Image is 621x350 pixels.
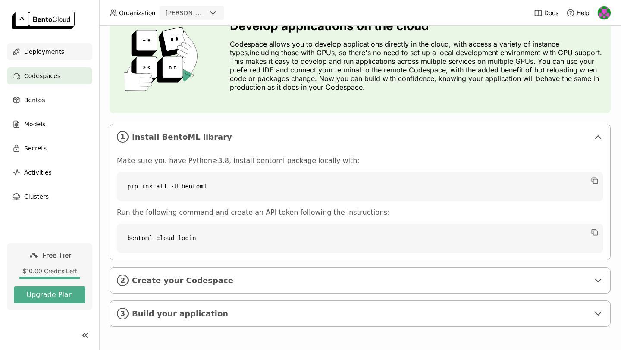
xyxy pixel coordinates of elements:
[117,208,603,217] p: Run the following command and create an API token following the instructions:
[544,9,558,17] span: Docs
[24,47,64,57] span: Deployments
[110,268,610,293] div: 2Create your Codespace
[42,251,71,259] span: Free Tier
[117,172,603,201] code: pip install -U bentoml
[110,301,610,326] div: 3Build your application
[207,9,208,18] input: Selected fleek-creator.
[132,132,590,142] span: Install BentoML library
[116,26,209,91] img: cover onboarding
[117,224,603,253] code: bentoml cloud login
[24,95,45,105] span: Bentos
[14,267,85,275] div: $10.00 Credits Left
[14,286,85,303] button: Upgrade Plan
[7,243,92,310] a: Free Tier$10.00 Credits LeftUpgrade Plan
[12,12,75,29] img: logo
[110,124,610,150] div: 1Install BentoML library
[117,156,603,165] p: Make sure you have Python≥3.8, install bentoml package locally with:
[7,164,92,181] a: Activities
[132,309,590,319] span: Build your application
[230,40,604,91] p: Codespace allows you to develop applications directly in the cloud, with access a variety of inst...
[7,116,92,133] a: Models
[24,71,60,81] span: Codespaces
[117,308,129,319] i: 3
[117,131,129,143] i: 1
[566,9,590,17] div: Help
[24,191,49,202] span: Clusters
[7,67,92,84] a: Codespaces
[166,9,206,17] div: [PERSON_NAME]-creator
[577,9,590,17] span: Help
[7,43,92,60] a: Deployments
[119,9,155,17] span: Organization
[132,276,590,285] span: Create your Codespace
[24,119,45,129] span: Models
[117,275,129,286] i: 2
[24,143,47,153] span: Secrets
[7,188,92,205] a: Clusters
[24,167,52,178] span: Activities
[230,19,604,33] h3: Develop applications on the cloud
[7,91,92,109] a: Bentos
[534,9,558,17] a: Docs
[598,6,611,19] img: Angel Rodriguez
[7,140,92,157] a: Secrets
